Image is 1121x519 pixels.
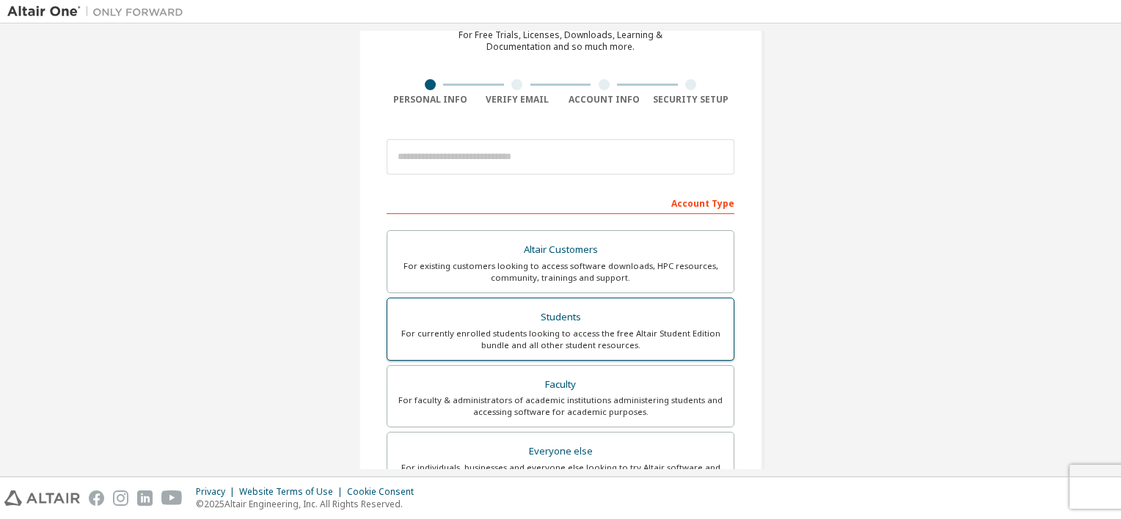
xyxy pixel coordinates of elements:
[560,94,648,106] div: Account Info
[196,486,239,498] div: Privacy
[113,490,128,506] img: instagram.svg
[396,260,725,284] div: For existing customers looking to access software downloads, HPC resources, community, trainings ...
[239,486,347,498] div: Website Terms of Use
[387,191,734,214] div: Account Type
[137,490,153,506] img: linkedin.svg
[396,441,725,462] div: Everyone else
[4,490,80,506] img: altair_logo.svg
[396,462,725,485] div: For individuals, businesses and everyone else looking to try Altair software and explore our prod...
[474,94,561,106] div: Verify Email
[89,490,104,506] img: facebook.svg
[459,29,662,53] div: For Free Trials, Licenses, Downloads, Learning & Documentation and so much more.
[7,4,191,19] img: Altair One
[396,394,725,418] div: For faculty & administrators of academic institutions administering students and accessing softwa...
[396,240,725,260] div: Altair Customers
[396,328,725,351] div: For currently enrolled students looking to access the free Altair Student Edition bundle and all ...
[396,307,725,328] div: Students
[387,94,474,106] div: Personal Info
[396,375,725,395] div: Faculty
[648,94,735,106] div: Security Setup
[347,486,423,498] div: Cookie Consent
[196,498,423,510] p: © 2025 Altair Engineering, Inc. All Rights Reserved.
[161,490,183,506] img: youtube.svg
